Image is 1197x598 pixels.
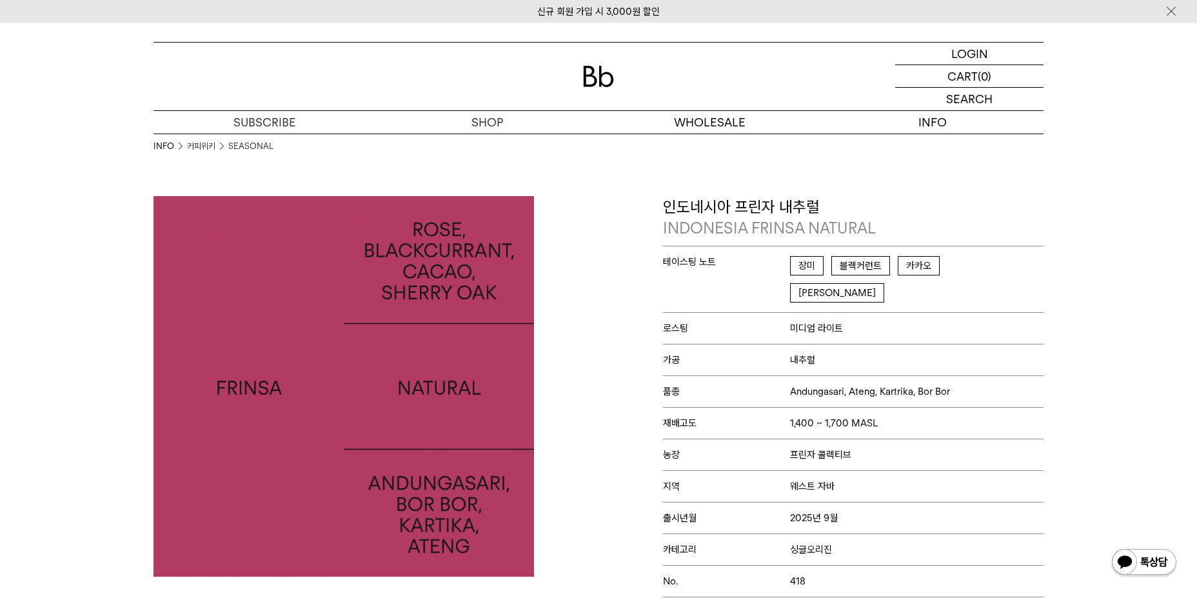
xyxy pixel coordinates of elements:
span: 미디엄 라이트 [790,323,843,334]
p: (0) [978,65,991,87]
p: INFO [821,111,1044,134]
span: 싱글오리진 [790,544,832,555]
span: 프린자 콜렉티브 [790,449,851,461]
span: 장미 [790,256,824,275]
p: SEARCH [946,88,993,110]
img: 로고 [583,66,614,87]
span: Andungasari, Ateng, Kartrika, Bor Bor [790,386,950,397]
a: CART (0) [895,65,1044,88]
span: 1,400 ~ 1,700 MASL [790,417,878,429]
p: 인도네시아 프린자 내추럴 [663,196,1044,239]
span: [PERSON_NAME] [790,283,884,303]
span: 카테고리 [663,544,790,555]
span: 블랙커런트 [831,256,890,275]
p: WHOLESALE [598,111,821,134]
p: LOGIN [951,43,988,65]
span: 2025년 9월 [790,512,838,524]
a: LOGIN [895,43,1044,65]
a: SUBSCRIBE [153,111,376,134]
li: INFO [153,140,187,153]
img: 카카오톡 채널 1:1 채팅 버튼 [1111,548,1178,579]
a: SEASONAL [228,140,273,153]
p: INDONESIA FRINSA NATURAL [663,217,1044,239]
a: SHOP [376,111,598,134]
span: No. [663,575,790,587]
p: CART [947,65,978,87]
span: 테이스팅 노트 [663,256,790,268]
span: 품종 [663,386,790,397]
span: 카카오 [898,256,940,275]
span: 지역 [663,481,790,492]
span: 가공 [663,354,790,366]
a: 커피위키 [187,140,215,153]
span: 농장 [663,449,790,461]
span: 출시년월 [663,512,790,524]
img: 인도네시아 프린자 내추럴INDONESIA FRINSA NATURAL [153,196,534,577]
span: 로스팅 [663,323,790,334]
span: 내추럴 [790,354,815,366]
span: 418 [790,575,806,587]
span: 웨스트 자바 [790,481,835,492]
span: 재배고도 [663,417,790,429]
a: 신규 회원 가입 시 3,000원 할인 [537,6,660,17]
